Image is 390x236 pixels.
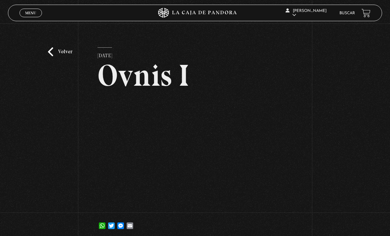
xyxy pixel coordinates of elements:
a: Buscar [339,11,355,15]
a: WhatsApp [97,216,107,229]
h2: Ovnis I [97,60,292,91]
a: Volver [48,47,72,56]
span: [PERSON_NAME] [286,9,327,17]
span: Menu [25,11,36,15]
a: View your shopping cart [362,9,370,18]
span: Cerrar [23,17,39,21]
a: Twitter [107,216,116,229]
a: Messenger [116,216,125,229]
a: Email [125,216,135,229]
p: [DATE] [97,47,112,61]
